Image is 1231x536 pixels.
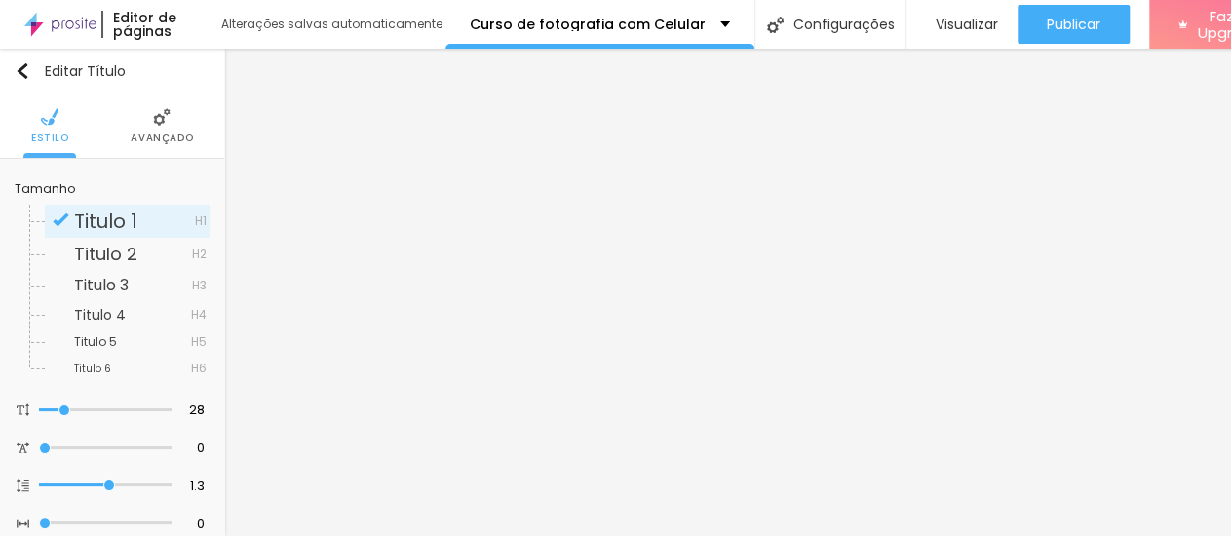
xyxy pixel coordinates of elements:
span: H2 [192,249,207,260]
img: Icone [767,17,784,33]
img: Icone [53,211,69,228]
span: H3 [192,280,207,291]
span: Titulo 3 [74,274,129,296]
span: Titulo 6 [74,362,111,376]
span: Titulo 4 [74,305,126,325]
div: Alterações salvas automaticamente [221,19,445,30]
div: Editar Título [15,63,126,79]
span: Publicar [1047,17,1100,32]
img: Icone [17,517,29,530]
span: H1 [195,215,207,227]
img: Icone [17,479,29,492]
p: Curso de fotografia com Celular [470,18,706,31]
button: Publicar [1018,5,1130,44]
img: Icone [153,108,171,126]
span: Avançado [131,134,193,143]
button: Visualizar [906,5,1018,44]
div: Tamanho [15,183,210,195]
img: Icone [17,441,29,454]
img: Icone [41,108,58,126]
div: Editor de páginas [101,11,202,38]
span: H5 [191,336,207,348]
span: Visualizar [936,17,998,32]
span: Titulo 1 [74,208,137,235]
span: H6 [191,363,207,374]
span: H4 [191,309,207,321]
span: Titulo 2 [74,242,137,266]
span: Estilo [31,134,69,143]
img: Icone [17,403,29,416]
img: Icone [15,63,30,79]
span: Titulo 5 [74,333,117,350]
